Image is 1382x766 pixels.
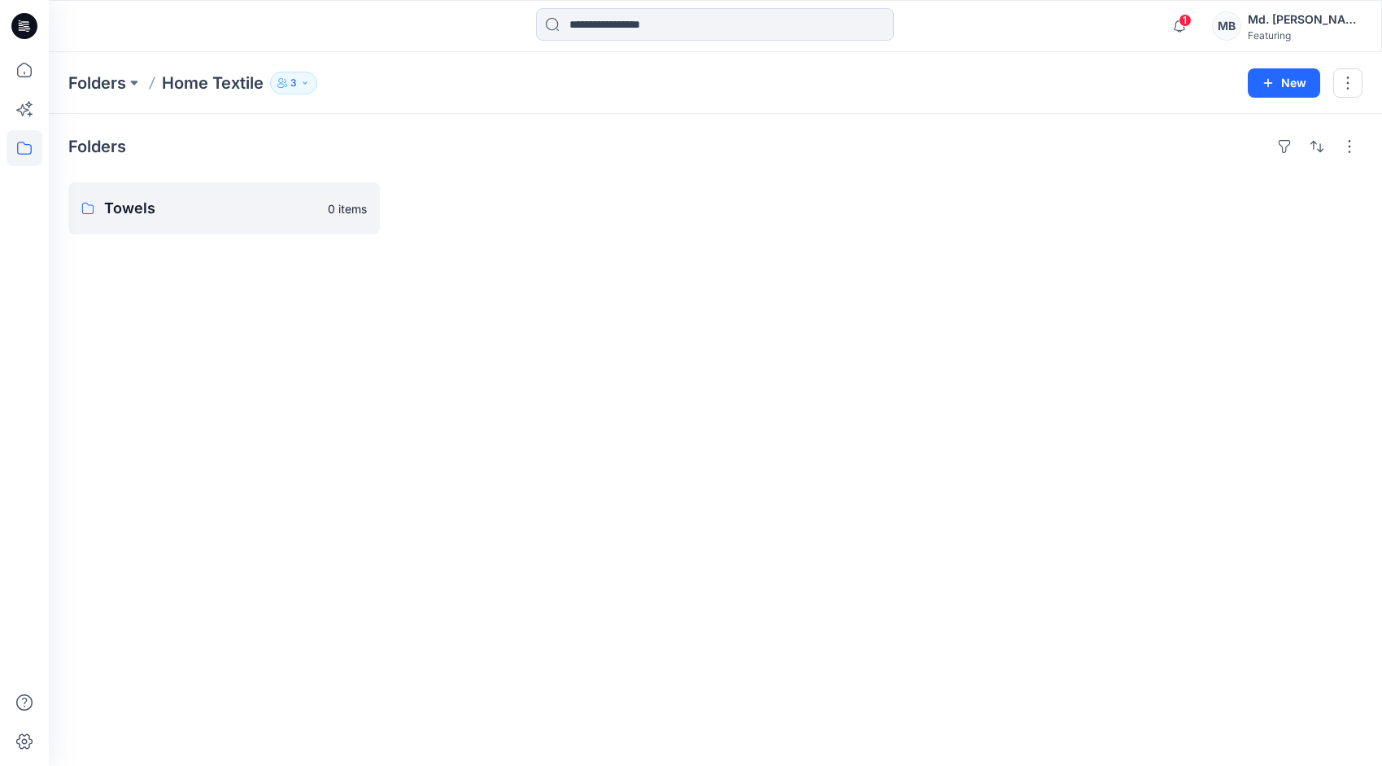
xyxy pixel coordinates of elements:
[1248,68,1320,98] button: New
[1248,29,1362,42] div: Featuring
[1248,10,1362,29] div: Md. [PERSON_NAME]
[328,200,367,217] p: 0 items
[290,74,297,92] p: 3
[162,72,264,94] p: Home Textile
[1212,11,1241,41] div: MB
[68,182,380,234] a: Towels0 items
[270,72,317,94] button: 3
[68,137,126,156] h4: Folders
[1179,14,1192,27] span: 1
[68,72,126,94] a: Folders
[104,197,318,220] p: Towels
